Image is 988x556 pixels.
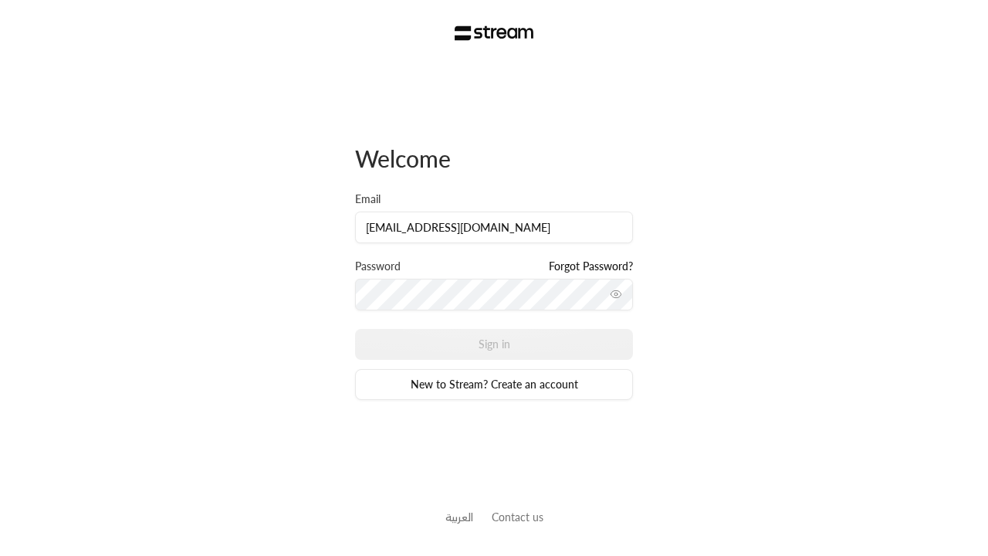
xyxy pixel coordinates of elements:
[355,144,451,172] span: Welcome
[445,503,473,531] a: العربية
[549,259,633,274] a: Forgot Password?
[492,510,543,524] a: Contact us
[455,25,534,41] img: Stream Logo
[492,509,543,525] button: Contact us
[355,259,401,274] label: Password
[355,369,633,400] a: New to Stream? Create an account
[604,282,628,307] button: toggle password visibility
[355,192,381,207] label: Email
